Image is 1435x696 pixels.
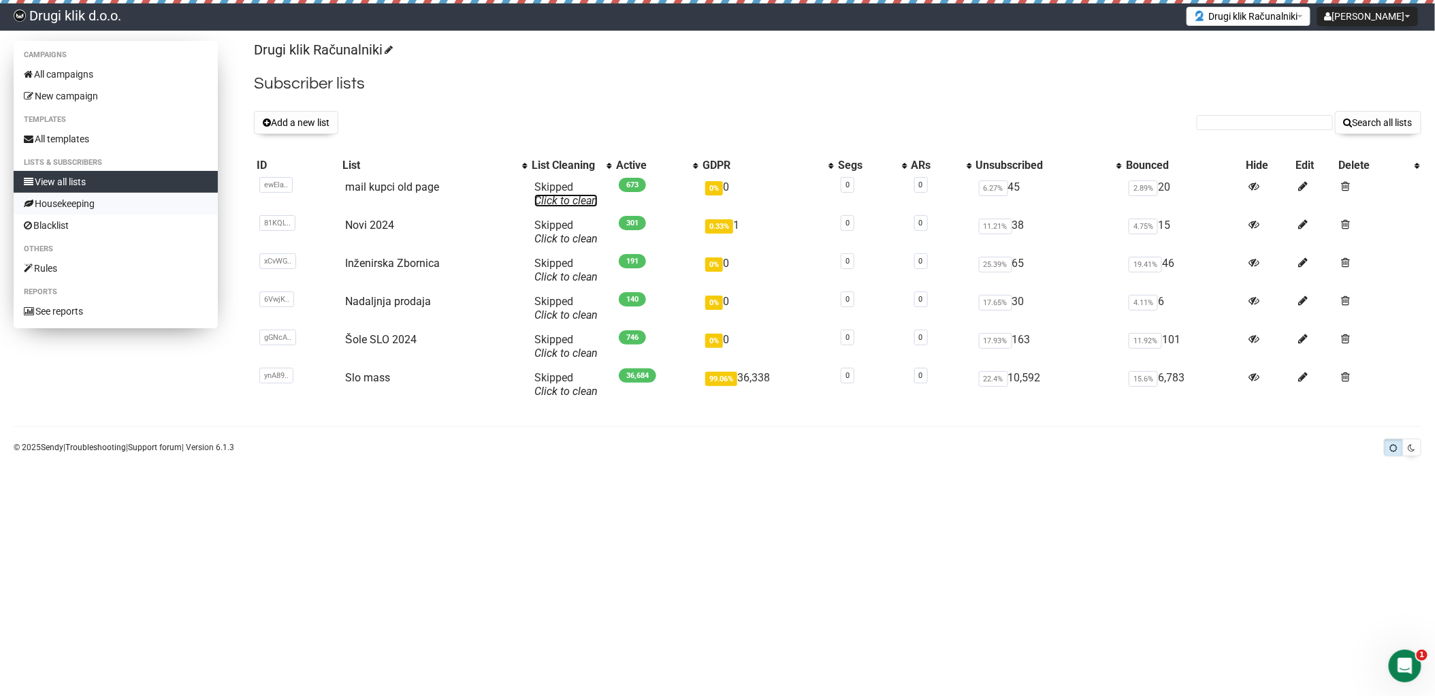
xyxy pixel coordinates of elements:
[259,330,296,345] span: gGNcA..
[979,180,1008,196] span: 6.27%
[534,371,598,398] span: Skipped
[705,334,723,348] span: 0%
[1129,295,1158,311] span: 4.11%
[534,232,598,245] a: Click to clean
[979,371,1008,387] span: 22.4%
[919,219,923,227] a: 0
[845,333,850,342] a: 0
[973,213,1124,251] td: 38
[845,295,850,304] a: 0
[979,295,1012,311] span: 17.65%
[14,10,26,22] img: 8de6925a14bec10a103b3121561b8636
[1317,7,1418,26] button: [PERSON_NAME]
[616,159,686,172] div: Active
[254,42,391,58] a: Drugi klik Računalniki
[973,289,1124,328] td: 30
[912,159,960,172] div: ARs
[14,128,218,150] a: All templates
[979,257,1012,272] span: 25.39%
[345,257,440,270] a: Inženirska Zbornica
[534,257,598,283] span: Skipped
[14,300,218,322] a: See reports
[534,347,598,360] a: Click to clean
[845,180,850,189] a: 0
[65,443,126,452] a: Troubleshooting
[973,251,1124,289] td: 65
[534,219,598,245] span: Skipped
[14,241,218,257] li: Others
[259,291,294,307] span: 6VwjK..
[1293,156,1336,175] th: Edit: No sort applied, sorting is disabled
[254,156,340,175] th: ID: No sort applied, sorting is disabled
[1336,156,1421,175] th: Delete: No sort applied, activate to apply an ascending sort
[1129,333,1162,349] span: 11.92%
[1123,251,1243,289] td: 46
[14,193,218,215] a: Housekeeping
[619,368,656,383] span: 36,684
[14,155,218,171] li: Lists & subscribers
[700,251,835,289] td: 0
[700,328,835,366] td: 0
[845,219,850,227] a: 0
[919,295,923,304] a: 0
[534,295,598,321] span: Skipped
[919,333,923,342] a: 0
[14,171,218,193] a: View all lists
[14,63,218,85] a: All campaigns
[1123,175,1243,213] td: 20
[919,180,923,189] a: 0
[700,156,835,175] th: GDPR: No sort applied, activate to apply an ascending sort
[534,180,598,207] span: Skipped
[14,440,234,455] p: © 2025 | | | Version 6.1.3
[1417,650,1428,661] span: 1
[1338,159,1408,172] div: Delete
[1296,159,1334,172] div: Edit
[1123,289,1243,328] td: 6
[700,175,835,213] td: 0
[835,156,909,175] th: Segs: No sort applied, activate to apply an ascending sort
[703,159,822,172] div: GDPR
[1129,219,1158,234] span: 4.75%
[619,216,646,230] span: 301
[1129,371,1158,387] span: 15.6%
[534,270,598,283] a: Click to clean
[845,371,850,380] a: 0
[1194,10,1205,21] img: 2.jpg
[979,219,1012,234] span: 11.21%
[705,296,723,310] span: 0%
[973,156,1124,175] th: Unsubscribed: No sort applied, activate to apply an ascending sort
[14,112,218,128] li: Templates
[14,215,218,236] a: Blacklist
[1123,328,1243,366] td: 101
[919,257,923,266] a: 0
[1389,650,1421,682] iframe: Intercom live chat
[14,284,218,300] li: Reports
[340,156,529,175] th: List: No sort applied, activate to apply an ascending sort
[529,156,613,175] th: List Cleaning: No sort applied, activate to apply an ascending sort
[345,219,394,232] a: Novi 2024
[705,181,723,195] span: 0%
[342,159,515,172] div: List
[534,194,598,207] a: Click to clean
[909,156,973,175] th: ARs: No sort applied, activate to apply an ascending sort
[705,372,737,386] span: 99.06%
[1187,7,1310,26] button: Drugi klik Računalniki
[1123,366,1243,404] td: 6,783
[705,219,733,234] span: 0.33%
[700,366,835,404] td: 36,338
[534,333,598,360] span: Skipped
[345,333,417,346] a: Šole SLO 2024
[1129,180,1158,196] span: 2.89%
[257,159,337,172] div: ID
[973,328,1124,366] td: 163
[976,159,1110,172] div: Unsubscribed
[254,111,338,134] button: Add a new list
[1335,111,1421,134] button: Search all lists
[1123,156,1243,175] th: Bounced: No sort applied, sorting is disabled
[1129,257,1162,272] span: 19.41%
[534,309,598,321] a: Click to clean
[259,177,293,193] span: ewEla..
[259,253,296,269] span: xCvWG..
[700,289,835,328] td: 0
[1243,156,1293,175] th: Hide: No sort applied, sorting is disabled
